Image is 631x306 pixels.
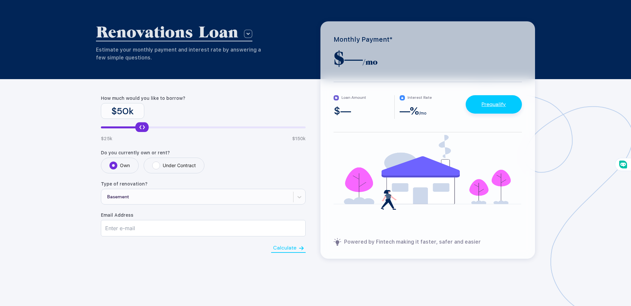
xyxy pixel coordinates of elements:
[101,103,144,119] div: $ 50 k
[101,95,306,102] label: How much would you like to borrow?
[481,101,506,108] a: Prequalify
[101,149,306,156] label: Do you currently own or rent?
[334,238,341,246] img: powered
[101,135,112,142] span: $ 25 k
[109,162,130,169] label: Own
[400,105,419,117] span: — %
[271,244,306,253] button: Calculate
[96,23,252,41] button: Renovations Loan
[152,162,196,169] label: Under Contract
[363,57,378,67] span: /mo
[101,212,133,219] span: Email Address
[107,193,129,201] div: Basement
[334,34,392,44] p: Monthly Payment*
[292,135,306,142] span: $ 150 k
[408,95,432,100] span: Interest Rate
[299,246,304,250] img: Next
[101,220,305,236] input: Enter e-mail
[334,47,363,69] span: $ —
[334,105,351,117] span: $ —
[101,181,306,187] label: Type of renovation?
[419,111,426,116] span: /mo
[341,95,366,100] span: Loan Amount
[96,46,271,62] div: Estimate your monthly payment and interest rate by answering a few simple questions.
[344,238,481,246] span: Powered by Fintech making it faster, safer and easier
